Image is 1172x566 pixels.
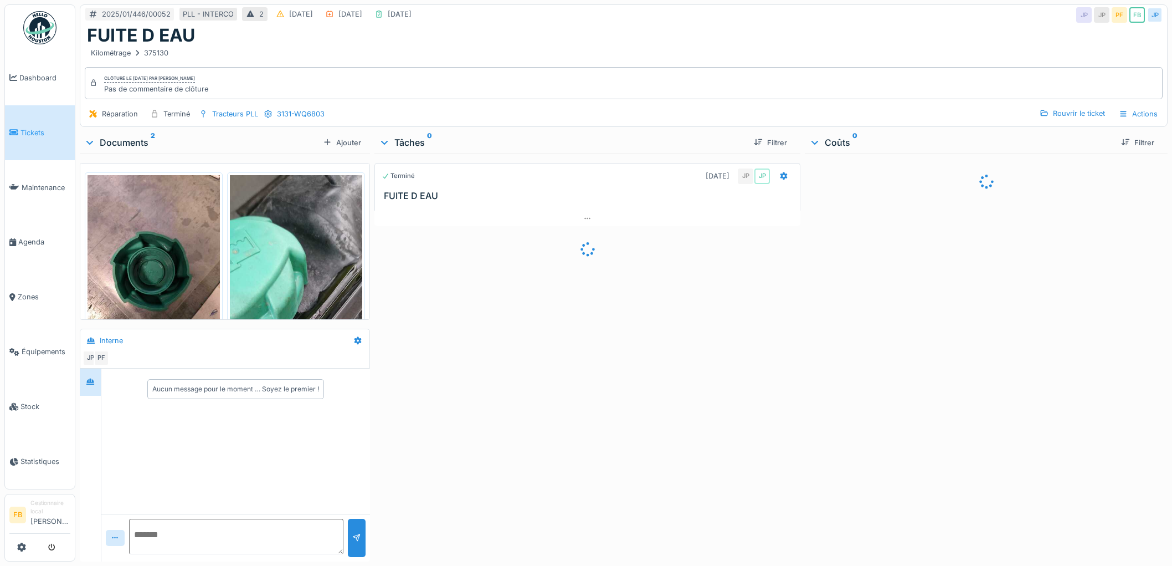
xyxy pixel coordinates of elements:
div: Documents [84,136,318,149]
div: Tracteurs PLL [212,109,258,119]
a: Tickets [5,105,75,160]
div: Filtrer [749,135,791,150]
sup: 0 [852,136,857,149]
span: Stock [20,401,70,412]
span: Statistiques [20,456,70,467]
span: Équipements [22,346,70,357]
div: Terminé [163,109,190,119]
a: Agenda [5,215,75,270]
div: PF [94,350,109,366]
a: FB Gestionnaire local[PERSON_NAME] [9,499,70,534]
span: Maintenance [22,182,70,193]
a: Stock [5,379,75,434]
div: JP [1094,7,1109,23]
div: JP [754,169,770,184]
div: 2 [259,9,264,19]
h3: FUITE D EAU [384,191,796,201]
div: JP [738,169,753,184]
div: [DATE] [338,9,362,19]
div: JP [83,350,98,366]
div: [DATE] [388,9,412,19]
img: w7sqqefc9cb2gh5xh2hnt66pn9n0 [88,175,220,351]
a: Zones [5,270,75,325]
img: Badge_color-CXgf-gQk.svg [23,11,56,44]
a: Dashboard [5,50,75,105]
a: Équipements [5,324,75,379]
div: Pas de commentaire de clôture [104,84,208,94]
div: Tâches [379,136,746,149]
div: Interne [100,335,123,346]
div: Clôturé le [DATE] par [PERSON_NAME] [104,75,195,83]
div: Réparation [102,109,138,119]
div: PF [1112,7,1127,23]
li: FB [9,507,26,523]
div: Gestionnaire local [30,499,70,516]
div: Aucun message pour le moment … Soyez le premier ! [152,384,319,394]
span: Dashboard [19,73,70,83]
div: 3131-WQ6803 [277,109,325,119]
sup: 2 [151,136,155,149]
h1: FUITE D EAU [87,25,195,46]
div: Rouvrir le ticket [1035,106,1109,121]
div: JP [1147,7,1163,23]
div: Kilométrage 375130 [91,48,168,58]
div: [DATE] [289,9,313,19]
div: Ajouter [318,135,366,150]
div: Filtrer [1117,135,1159,150]
div: Terminé [382,171,415,181]
div: JP [1076,7,1092,23]
div: [DATE] [706,171,729,181]
div: Coûts [809,136,1112,149]
div: FB [1129,7,1145,23]
a: Maintenance [5,160,75,215]
span: Agenda [18,237,70,247]
div: PLL - INTERCO [183,9,234,19]
div: 2025/01/446/00052 [102,9,171,19]
sup: 0 [427,136,432,149]
a: Statistiques [5,434,75,489]
img: kd1y4o58vxx25o5mi375n27l6bri [230,175,362,462]
li: [PERSON_NAME] [30,499,70,531]
div: Actions [1114,106,1163,122]
span: Tickets [20,128,70,138]
span: Zones [18,292,70,302]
